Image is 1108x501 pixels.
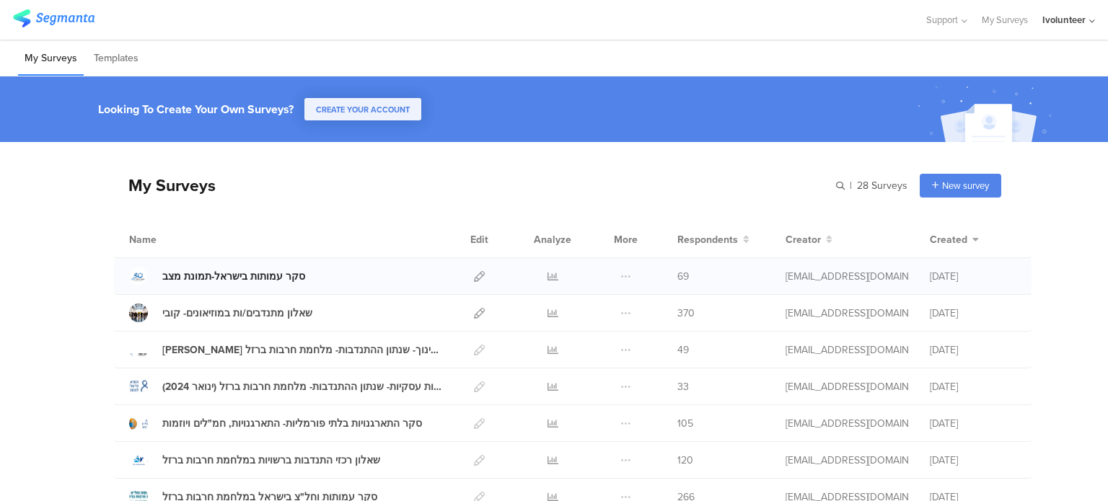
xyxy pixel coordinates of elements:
[1042,13,1086,27] div: Ivolunteer
[464,221,495,257] div: Edit
[786,232,832,247] button: Creator
[930,232,967,247] span: Created
[913,81,1061,146] img: create_account_image.svg
[162,379,442,394] div: שאלון לחברות עסקיות- שנתון ההתנדבות- מלחמת חרבות ברזל (ינואר 2024)
[677,306,695,321] span: 370
[930,416,1016,431] div: [DATE]
[129,451,380,469] a: שאלון רכזי התנדבות ברשויות במלחמת חרבות ברזל
[930,453,1016,468] div: [DATE]
[786,453,908,468] div: lioraa@ivolunteer.org.il
[677,269,689,284] span: 69
[162,453,380,468] div: שאלון רכזי התנדבות ברשויות במלחמת חרבות ברזל
[129,267,305,285] a: סקר עמותות בישראל-תמונת מצב
[942,179,989,192] span: New survey
[786,269,908,284] div: lioraa@ivolunteer.org.il
[677,453,693,468] span: 120
[316,104,410,115] span: CREATE YOUR ACCOUNT
[677,342,689,358] span: 49
[677,379,689,394] span: 33
[930,269,1016,284] div: [DATE]
[162,416,422,431] div: סקר התארגנויות בלתי פורמליות- התארגנויות, חמ"לים ויוזמות
[926,13,958,27] span: Support
[162,306,312,321] div: שאלון מתנדבים/ות במוזיאונים- קובי
[786,306,908,321] div: lioraa@ivolunteer.org.il
[857,178,907,193] span: 28 Surveys
[531,221,574,257] div: Analyze
[87,42,145,76] li: Templates
[114,173,216,198] div: My Surveys
[930,342,1016,358] div: [DATE]
[677,416,693,431] span: 105
[677,232,749,247] button: Respondents
[129,414,422,433] a: סקר התארגנויות בלתי פורמליות- התארגנויות, חמ"לים ויוזמות
[930,379,1016,394] div: [DATE]
[786,379,908,394] div: lioraa@ivolunteer.org.il
[786,416,908,431] div: lioraa@ivolunteer.org.il
[129,232,216,247] div: Name
[610,221,641,257] div: More
[129,340,442,359] a: [PERSON_NAME] למנהלי התנדבות בחינוך- שנתון ההתנדבות- מלחמת חרבות ברזל
[930,306,1016,321] div: [DATE]
[677,232,738,247] span: Respondents
[786,232,821,247] span: Creator
[848,178,854,193] span: |
[129,377,442,396] a: שאלון לחברות עסקיות- שנתון ההתנדבות- מלחמת חרבות ברזל (ינואר 2024)
[129,303,312,322] a: שאלון מתנדבים/ות במוזיאונים- קובי
[98,101,294,118] div: Looking To Create Your Own Surveys?
[18,42,84,76] li: My Surveys
[162,342,442,358] div: שאלון למנהלי התנדבות בחינוך- שנתון ההתנדבות- מלחמת חרבות ברזל
[304,98,421,120] button: CREATE YOUR ACCOUNT
[13,9,94,27] img: segmanta logo
[162,269,305,284] div: סקר עמותות בישראל-תמונת מצב
[930,232,979,247] button: Created
[786,342,908,358] div: lioraa@ivolunteer.org.il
